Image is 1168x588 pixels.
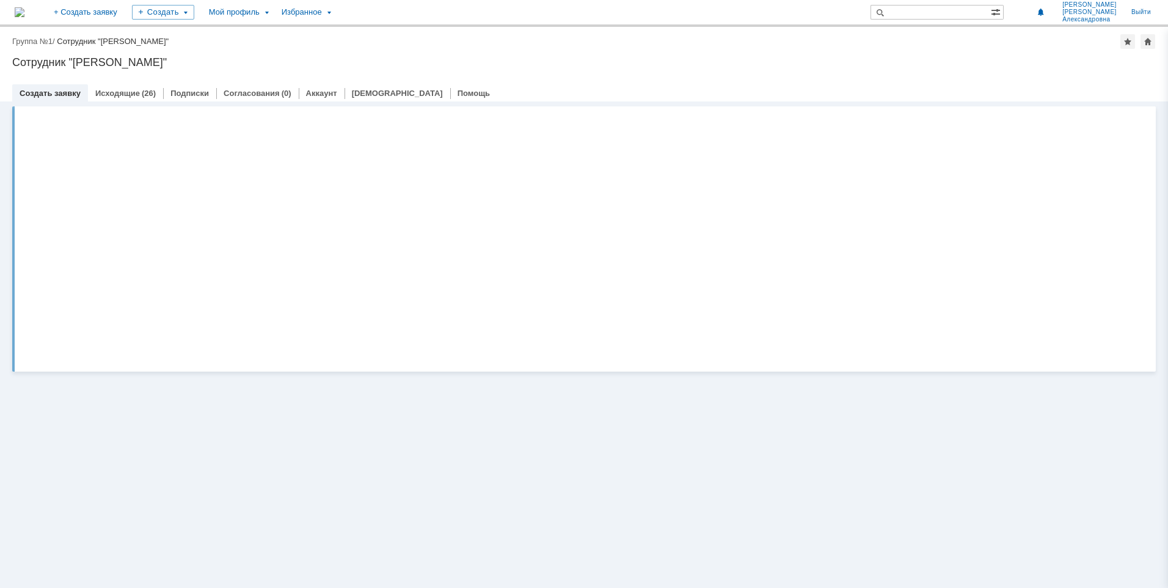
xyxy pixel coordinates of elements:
[1062,1,1117,9] span: [PERSON_NAME]
[352,89,443,98] a: [DEMOGRAPHIC_DATA]
[142,89,156,98] div: (26)
[12,37,53,46] a: Группа №1
[12,37,57,46] div: /
[1062,9,1117,16] span: [PERSON_NAME]
[1062,16,1117,23] span: Александровна
[1120,34,1135,49] div: Добавить в избранное
[20,89,81,98] a: Создать заявку
[15,7,24,17] a: Перейти на домашнюю страницу
[1141,34,1155,49] div: Сделать домашней страницей
[224,89,280,98] a: Согласования
[170,89,209,98] a: Подписки
[132,5,194,20] div: Создать
[12,56,1156,68] div: Сотрудник "[PERSON_NAME]"
[991,6,1003,17] span: Расширенный поиск
[282,89,291,98] div: (0)
[95,89,140,98] a: Исходящие
[306,89,337,98] a: Аккаунт
[15,7,24,17] img: logo
[57,37,169,46] div: Сотрудник "[PERSON_NAME]"
[458,89,490,98] a: Помощь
